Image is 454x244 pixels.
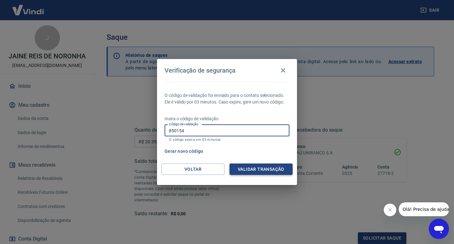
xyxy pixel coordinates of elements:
p: O código expira em 03 minutos. [169,138,285,142]
p: Insira o código de validação [165,116,289,122]
iframe: Mensagem da empresa [399,202,449,216]
button: Validar transação [230,164,293,175]
label: Código de validação [169,122,198,127]
span: Olá! Precisa de ajuda? [4,4,53,9]
button: Voltar [161,164,224,175]
button: Gerar novo código [162,146,206,157]
h4: Verificação de segurança [165,67,236,74]
iframe: Botão para abrir a janela de mensagens [429,219,449,239]
iframe: Fechar mensagem [384,204,396,216]
p: O código de validação foi enviado para o contato selecionado. Ele é válido por 03 minutos. Caso e... [165,92,289,105]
